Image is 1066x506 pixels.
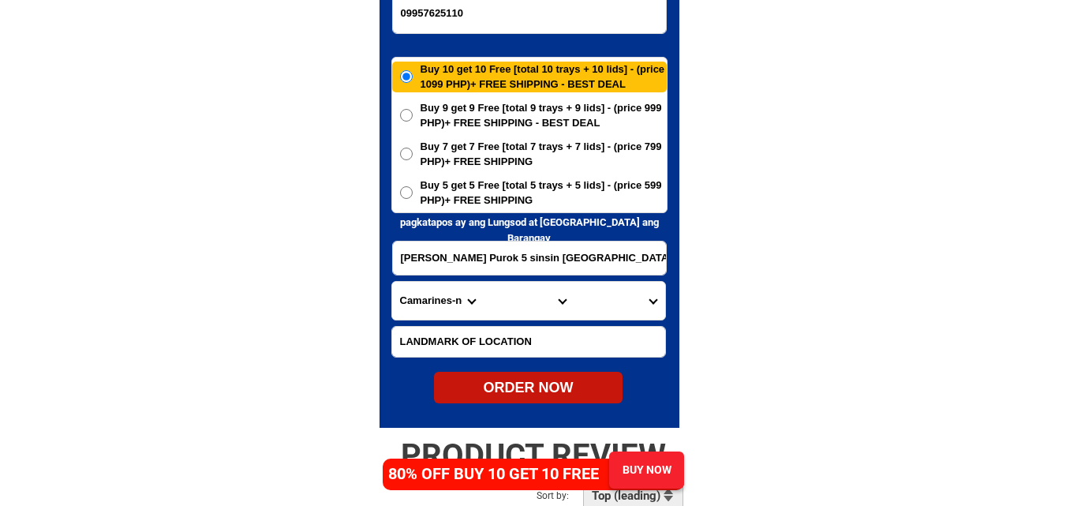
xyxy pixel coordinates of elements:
span: Buy 7 get 7 Free [total 7 trays + 7 lids] - (price 799 PHP)+ FREE SHIPPING [421,139,667,170]
div: ORDER NOW [434,377,623,399]
span: Buy 10 get 10 Free [total 10 trays + 10 lids] - (price 1099 PHP)+ FREE SHIPPING - BEST DEAL [421,62,667,92]
h2: Sort by: [537,489,608,503]
div: BUY NOW [609,462,684,478]
input: Buy 9 get 9 Free [total 9 trays + 9 lids] - (price 999 PHP)+ FREE SHIPPING - BEST DEAL [400,109,413,122]
select: Select district [483,282,574,320]
input: Buy 5 get 5 Free [total 5 trays + 5 lids] - (price 599 PHP)+ FREE SHIPPING [400,186,413,199]
input: Input LANDMARKOFLOCATION [392,327,665,357]
input: Buy 7 get 7 Free [total 7 trays + 7 lids] - (price 799 PHP)+ FREE SHIPPING [400,148,413,160]
h2: Top (leading) [592,489,665,503]
span: Buy 9 get 9 Free [total 9 trays + 9 lids] - (price 999 PHP)+ FREE SHIPPING - BEST DEAL [421,100,667,131]
select: Select commune [574,282,664,320]
input: Buy 10 get 10 Free [total 10 trays + 10 lids] - (price 1099 PHP)+ FREE SHIPPING - BEST DEAL [400,70,413,83]
h4: 80% OFF BUY 10 GET 10 FREE [388,462,615,485]
span: Buy 5 get 5 Free [total 5 trays + 5 lids] - (price 599 PHP)+ FREE SHIPPING [421,178,667,208]
input: Input address [393,242,666,275]
h2: PRODUCT REVIEW [368,437,699,474]
select: Select province [392,282,483,320]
